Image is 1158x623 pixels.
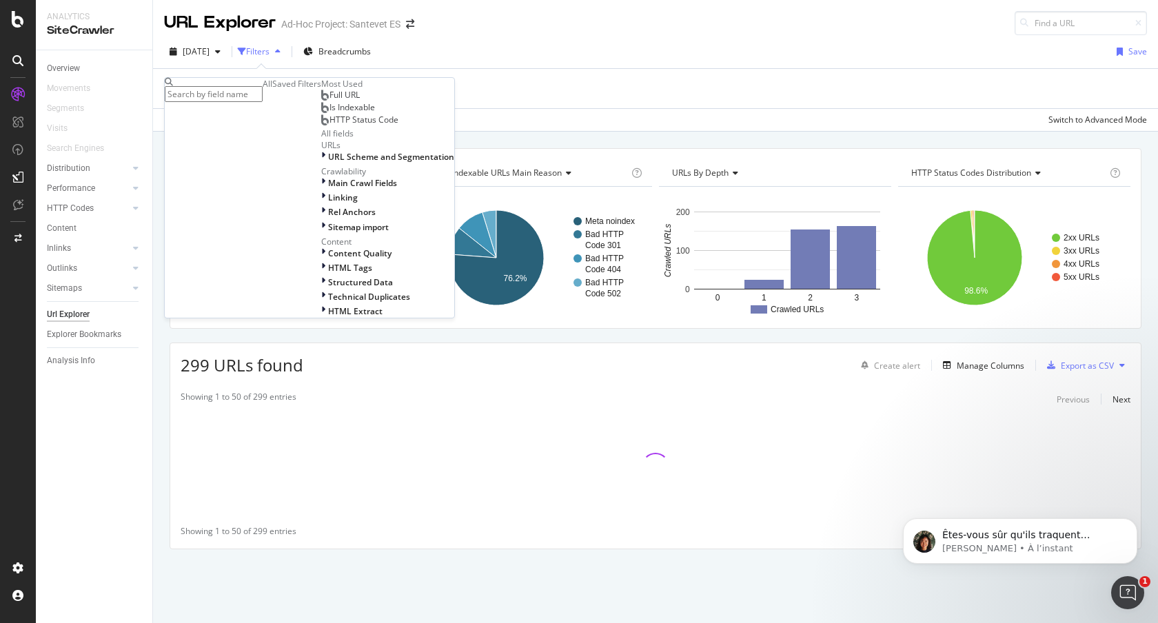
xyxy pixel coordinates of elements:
[47,241,129,256] a: Inlinks
[181,354,303,376] span: 299 URLs found
[47,141,118,156] a: Search Engines
[47,221,143,236] a: Content
[328,221,389,233] span: Sitemap import
[659,198,891,318] svg: A chart.
[272,78,321,90] div: Saved Filters
[47,201,129,216] a: HTTP Codes
[585,229,624,239] text: Bad HTTP
[321,236,454,247] div: Content
[957,360,1024,371] div: Manage Columns
[183,45,210,57] span: 2025 Aug. 27th
[47,141,104,156] div: Search Engines
[47,181,129,196] a: Performance
[47,261,77,276] div: Outlinks
[329,89,360,101] span: Full URL
[882,489,1158,586] iframe: Intercom notifications message
[420,198,652,318] svg: A chart.
[1048,114,1147,125] div: Switch to Advanced Mode
[321,139,454,151] div: URLs
[164,41,226,63] button: [DATE]
[47,61,80,76] div: Overview
[47,281,82,296] div: Sitemaps
[1113,394,1130,405] div: Next
[585,254,624,263] text: Bad HTTP
[47,307,90,322] div: Url Explorer
[47,23,141,39] div: SiteCrawler
[47,161,129,176] a: Distribution
[1111,41,1147,63] button: Save
[1064,246,1099,256] text: 3xx URLs
[47,121,81,136] a: Visits
[328,276,393,288] span: Structured Data
[328,262,372,274] span: HTML Tags
[433,167,562,178] span: Non-Indexable URLs Main Reason
[1061,360,1114,371] div: Export as CSV
[406,19,414,29] div: arrow-right-arrow-left
[47,61,143,76] a: Overview
[47,101,84,116] div: Segments
[430,162,629,184] h4: Non-Indexable URLs Main Reason
[47,281,129,296] a: Sitemaps
[855,293,860,303] text: 3
[47,354,95,368] div: Analysis Info
[672,167,729,178] span: URLs by Depth
[281,17,400,31] div: Ad-Hoc Project: Santevet ES
[937,357,1024,374] button: Manage Columns
[1042,354,1114,376] button: Export as CSV
[585,289,621,298] text: Code 502
[1128,45,1147,57] div: Save
[1064,272,1099,282] text: 5xx URLs
[47,81,90,96] div: Movements
[898,198,1130,318] svg: A chart.
[1111,576,1144,609] iframe: Intercom live chat
[1064,259,1099,269] text: 4xx URLs
[328,151,454,163] span: URL Scheme and Segmentation
[855,354,920,376] button: Create alert
[328,206,376,218] span: Rel Anchors
[585,265,621,274] text: Code 404
[47,101,98,116] a: Segments
[47,201,94,216] div: HTTP Codes
[1015,11,1147,35] input: Find a URL
[585,278,624,287] text: Bad HTTP
[328,192,358,203] span: Linking
[47,354,143,368] a: Analysis Info
[318,45,371,57] span: Breadcrumbs
[676,207,690,217] text: 200
[585,241,621,250] text: Code 301
[585,216,635,226] text: Meta noindex
[47,81,104,96] a: Movements
[321,78,454,90] div: Most Used
[1057,391,1090,407] button: Previous
[298,41,376,63] button: Breadcrumbs
[164,11,276,34] div: URL Explorer
[1043,109,1147,131] button: Switch to Advanced Mode
[328,177,397,189] span: Main Crawl Fields
[321,127,454,139] div: All fields
[47,327,121,342] div: Explorer Bookmarks
[181,525,296,542] div: Showing 1 to 50 of 299 entries
[1057,394,1090,405] div: Previous
[329,114,398,125] span: HTTP Status Code
[246,45,270,57] div: Filters
[1139,576,1150,587] span: 1
[911,167,1031,178] span: HTTP Status Codes Distribution
[1064,233,1099,243] text: 2xx URLs
[165,86,263,102] input: Search by field name
[321,165,454,177] div: Crawlability
[685,285,690,294] text: 0
[715,293,720,303] text: 0
[663,224,673,277] text: Crawled URLs
[47,161,90,176] div: Distribution
[47,327,143,342] a: Explorer Bookmarks
[47,261,129,276] a: Outlinks
[676,246,690,256] text: 100
[328,291,410,303] span: Technical Duplicates
[964,286,988,296] text: 98.6%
